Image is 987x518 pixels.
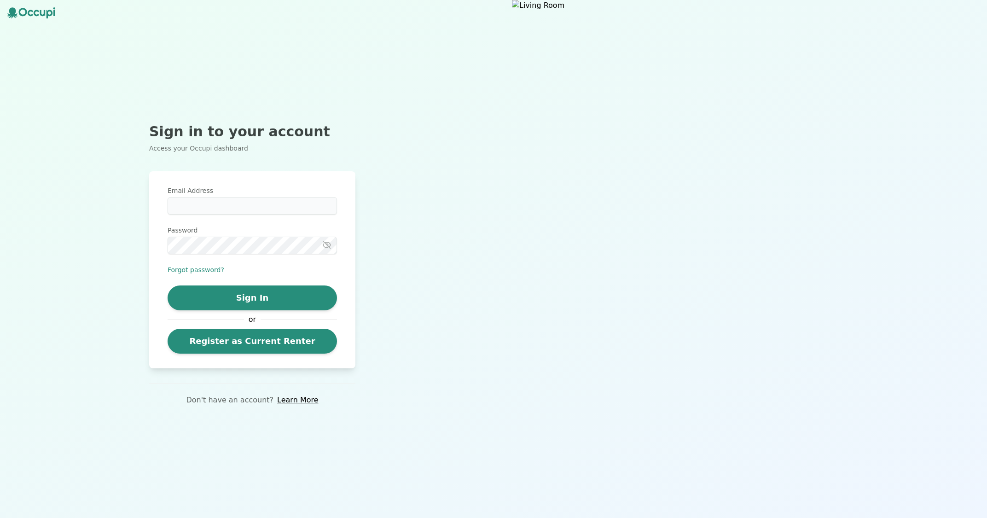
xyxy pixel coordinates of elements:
[168,285,337,310] button: Sign In
[186,395,273,406] p: Don't have an account?
[149,144,355,153] p: Access your Occupi dashboard
[168,186,337,195] label: Email Address
[168,226,337,235] label: Password
[244,314,261,325] span: or
[277,395,318,406] a: Learn More
[149,123,355,140] h2: Sign in to your account
[168,265,224,274] button: Forgot password?
[168,329,337,354] a: Register as Current Renter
